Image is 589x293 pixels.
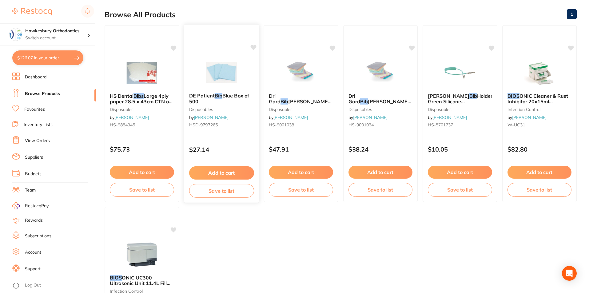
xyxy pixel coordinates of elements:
p: $27.14 [189,146,254,153]
button: Save to list [269,183,333,196]
span: HS-9001038 [269,122,294,128]
div: Open Intercom Messenger [562,266,577,281]
span: W-UC31 [507,122,525,128]
img: BIOSONIC UC300 Ultrasonic Unit 11.4L Fill Capacity [122,239,162,270]
span: by [110,115,149,120]
button: Save to list [110,183,174,196]
a: Log Out [25,282,41,288]
a: [PERSON_NAME] [273,115,308,120]
b: DE Patient Bib Blue Box of 500 [189,93,254,104]
button: Log Out [12,281,94,291]
p: $47.91 [269,146,333,153]
span: [PERSON_NAME] Aqua Carton of 500 [348,98,411,110]
span: ONIC UC300 Ultrasonic Unit 11.4L Fill Capacity [110,275,170,292]
a: Support [25,266,41,272]
b: Dri Gard Bib HENRY SCHEIN Lavender Carton of 500 [269,93,333,105]
b: HENRY SCHEIN Bib Holder Green Silicone Autoclavable Pkt of 3 [428,93,492,105]
span: HS-9884945 [110,122,135,128]
span: [PERSON_NAME] of 500 [269,98,332,110]
button: Save to list [507,183,572,196]
a: Budgets [25,171,42,177]
img: Dri Gard Bib HENRY SCHEIN Aqua Carton of 500 [360,57,400,88]
p: $75.73 [110,146,174,153]
button: $126.07 in your order [12,50,83,65]
img: Restocq Logo [12,8,52,15]
small: disposables [269,107,333,112]
em: BIOS [110,275,122,281]
a: Dashboard [25,74,46,80]
button: Add to cart [348,166,413,179]
a: [PERSON_NAME] [432,115,467,120]
img: HS Dental Bibs Large 4ply paper 28.5 x 43cm CTN of 400 [122,57,162,88]
span: by [348,115,388,120]
p: Switch account [25,35,87,41]
em: Bibs [133,93,144,99]
img: RestocqPay [12,202,20,209]
em: Bib [360,98,368,105]
span: Holder Green Silicone Autoclavable Pkt of 3 [428,93,492,110]
button: Add to cart [110,166,174,179]
img: BIOSONIC Cleaner & Rust Inhibitor 20x15ml Packets=76L [519,57,559,88]
a: 1 [567,8,577,20]
em: BIOS [507,93,519,99]
button: Save to list [189,184,254,198]
b: BIOSONIC Cleaner & Rust Inhibitor 20x15ml Packets=76L [507,93,572,105]
span: HSD-9797265 [189,122,217,128]
a: Inventory Lists [24,122,53,128]
a: Rewards [25,217,43,224]
small: disposables [428,107,492,112]
span: by [189,115,228,120]
a: Team [25,187,36,193]
b: HS Dental Bibs Large 4ply paper 28.5 x 43cm CTN of 400 [110,93,174,105]
img: Hawkesbury Orthodontics [10,28,22,41]
small: disposables [189,107,254,112]
p: $10.05 [428,146,492,153]
em: Bib [214,93,222,99]
button: Add to cart [507,166,572,179]
small: disposables [348,107,413,112]
span: by [507,115,547,120]
img: Dri Gard Bib HENRY SCHEIN Lavender Carton of 500 [281,57,321,88]
span: HS-9001034 [348,122,374,128]
a: [PERSON_NAME] [194,115,229,120]
a: [PERSON_NAME] [353,115,388,120]
a: View Orders [25,138,50,144]
span: ONIC Cleaner & Rust Inhibitor 20x15ml Packets=76L [507,93,568,110]
p: $82.80 [507,146,572,153]
a: Subscriptions [25,233,51,239]
button: Save to list [428,183,492,196]
span: by [428,115,467,120]
a: Browse Products [25,91,60,97]
em: Bib [281,98,288,105]
em: Bib [469,93,477,99]
small: disposables [110,107,174,112]
span: DE Patient [189,93,214,99]
span: Blue Box of 500 [189,93,249,105]
button: Save to list [348,183,413,196]
h2: Browse All Products [105,10,176,19]
a: [PERSON_NAME] [512,115,547,120]
h4: Hawkesbury Orthodontics [25,28,87,34]
span: Large 4ply paper 28.5 x 43cm CTN of 400 [110,93,173,110]
button: Add to cart [428,166,492,179]
span: by [269,115,308,120]
p: $38.24 [348,146,413,153]
a: RestocqPay [12,202,49,209]
img: DE Patient Bib Blue Box of 500 [201,57,241,88]
b: BIOSONIC UC300 Ultrasonic Unit 11.4L Fill Capacity [110,275,174,286]
a: [PERSON_NAME] [114,115,149,120]
span: HS-5701737 [428,122,453,128]
a: Suppliers [25,154,43,160]
span: HS Dental [110,93,133,99]
span: [PERSON_NAME] [428,93,469,99]
a: Restocq Logo [12,5,52,19]
small: infection control [507,107,572,112]
a: Favourites [24,106,45,113]
img: HENRY SCHEIN Bib Holder Green Silicone Autoclavable Pkt of 3 [440,57,480,88]
span: RestocqPay [25,203,49,209]
span: Dri Gard [269,93,281,105]
button: Add to cart [189,166,254,180]
a: Account [25,249,41,255]
button: Add to cart [269,166,333,179]
span: Dri Gard [348,93,360,105]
